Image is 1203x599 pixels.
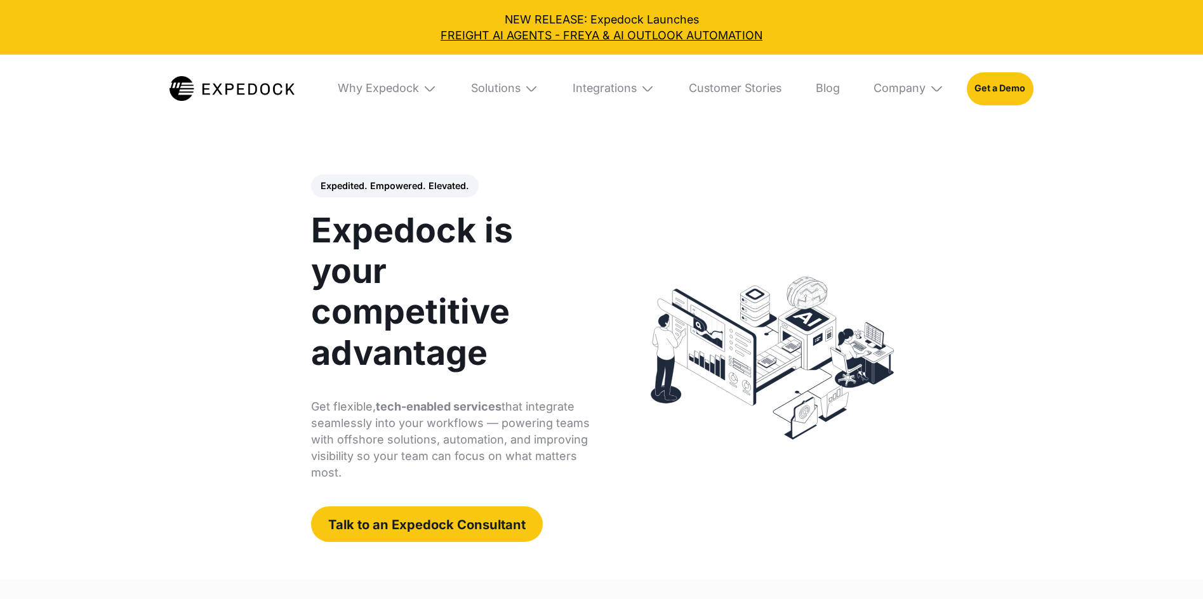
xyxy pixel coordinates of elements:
a: FREIGHT AI AGENTS - FREYA & AI OUTLOOK AUTOMATION [11,27,1192,43]
a: Get a Demo [967,72,1034,105]
a: Blog [804,55,851,122]
a: Talk to an Expedock Consultant [311,506,543,542]
div: Company [874,81,926,95]
div: Solutions [460,55,550,122]
h1: Expedock is your competitive advantage [311,210,591,374]
div: Integrations [561,55,666,122]
div: Company [862,55,955,122]
strong: tech-enabled services [376,400,502,413]
div: Solutions [471,81,521,95]
a: Customer Stories [677,55,793,122]
p: Get flexible, that integrate seamlessly into your workflows — powering teams with offshore soluti... [311,398,591,481]
div: Integrations [573,81,637,95]
div: Why Expedock [338,81,419,95]
div: Why Expedock [326,55,448,122]
div: NEW RELEASE: Expedock Launches [11,11,1192,43]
